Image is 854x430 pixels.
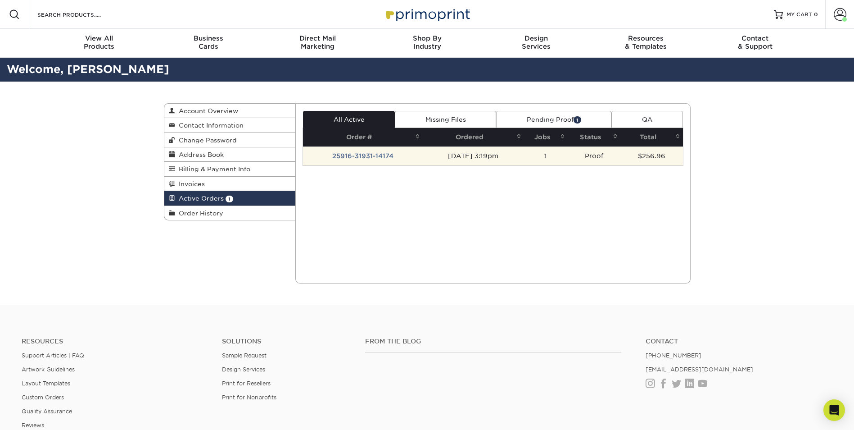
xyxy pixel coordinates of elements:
a: Contact [646,338,832,345]
a: Account Overview [164,104,296,118]
a: Billing & Payment Info [164,162,296,176]
span: Direct Mail [263,34,372,42]
a: Missing Files [395,111,496,128]
span: Order History [175,210,223,217]
th: Status [568,128,621,146]
span: Business [154,34,263,42]
span: Resources [591,34,700,42]
a: Contact Information [164,118,296,133]
a: DesignServices [482,29,591,58]
a: [PHONE_NUMBER] [646,352,701,359]
span: Invoices [175,180,205,188]
a: Resources& Templates [591,29,700,58]
a: Custom Orders [22,394,64,401]
div: Open Intercom Messenger [823,399,845,421]
a: Invoices [164,177,296,191]
div: Industry [372,34,482,50]
a: Address Book [164,147,296,162]
a: [EMAIL_ADDRESS][DOMAIN_NAME] [646,366,753,373]
a: Sample Request [222,352,267,359]
span: Shop By [372,34,482,42]
td: $256.96 [620,146,682,165]
a: Design Services [222,366,265,373]
a: Artwork Guidelines [22,366,75,373]
input: SEARCH PRODUCTS..... [36,9,124,20]
span: Contact [700,34,810,42]
a: Order History [164,206,296,220]
th: Jobs [524,128,568,146]
span: Active Orders [175,195,224,202]
div: & Templates [591,34,700,50]
span: Change Password [175,137,237,144]
div: Cards [154,34,263,50]
a: BusinessCards [154,29,263,58]
td: [DATE] 3:19pm [423,146,524,165]
span: 1 [226,196,233,202]
span: Contact Information [175,122,244,129]
span: Address Book [175,151,224,158]
a: QA [611,111,682,128]
span: Account Overview [175,107,238,114]
a: Print for Nonprofits [222,394,276,401]
a: All Active [303,111,395,128]
a: Active Orders 1 [164,191,296,206]
span: Billing & Payment Info [175,165,250,173]
span: View All [45,34,154,42]
h4: Solutions [222,338,352,345]
a: Change Password [164,133,296,147]
td: Proof [568,146,621,165]
a: Print for Resellers [222,380,271,387]
span: 0 [814,11,818,18]
h4: Resources [22,338,208,345]
img: Primoprint [382,5,472,24]
a: View AllProducts [45,29,154,58]
div: Products [45,34,154,50]
span: Design [482,34,591,42]
a: Pending Proof1 [496,111,611,128]
div: Marketing [263,34,372,50]
a: Direct MailMarketing [263,29,372,58]
td: 1 [524,146,568,165]
a: Quality Assurance [22,408,72,415]
th: Ordered [423,128,524,146]
a: Shop ByIndustry [372,29,482,58]
div: Services [482,34,591,50]
td: 25916-31931-14174 [303,146,423,165]
span: MY CART [786,11,812,18]
th: Order # [303,128,423,146]
div: & Support [700,34,810,50]
span: 1 [574,116,581,123]
a: Support Articles | FAQ [22,352,84,359]
a: Contact& Support [700,29,810,58]
th: Total [620,128,682,146]
a: Layout Templates [22,380,70,387]
h4: From the Blog [365,338,621,345]
a: Reviews [22,422,44,429]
